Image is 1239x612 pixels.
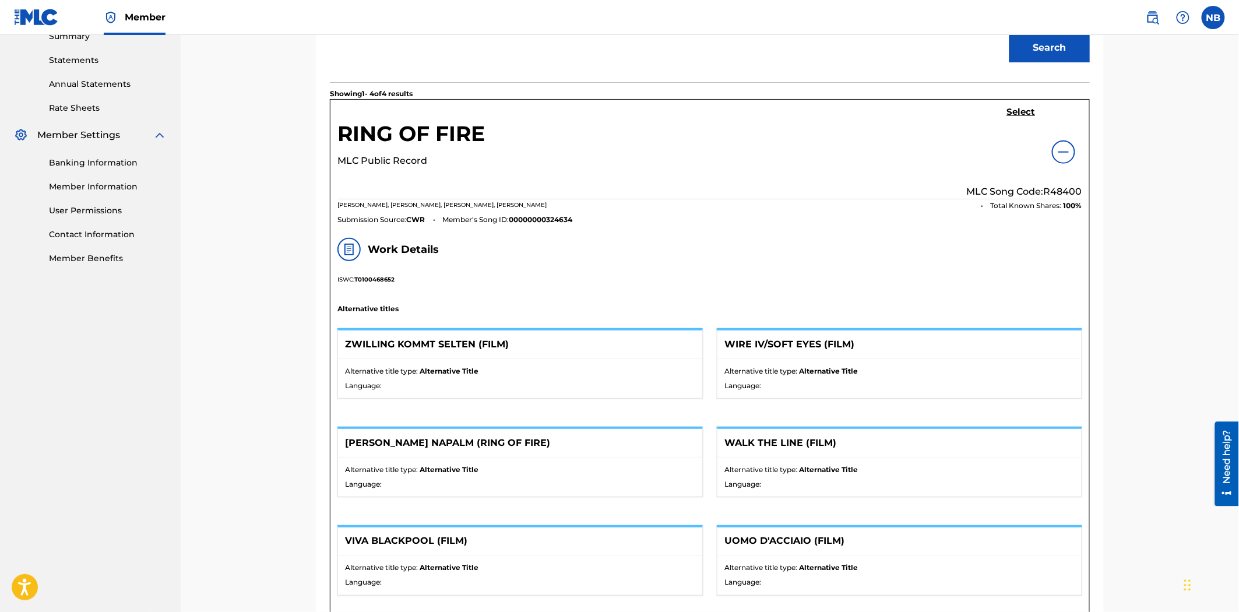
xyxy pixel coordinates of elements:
span: 100 % [1064,201,1082,211]
span: CWR [406,214,425,225]
span: Alternative title type: [345,465,420,474]
h5: Work Details [368,243,439,256]
strong: Alternative Title [420,367,478,375]
p: WIRE IV/SOFT EYES (FILM) [724,337,1040,351]
a: Summary [49,30,167,43]
p: [PERSON_NAME] NAPALM (RING OF FIRE) [345,436,660,450]
img: Top Rightsholder [104,10,118,24]
p: MLC Public Record [337,154,485,168]
p: VIVA BLACKPOOL (FILM) [345,534,660,548]
a: Contact Information [49,228,167,241]
div: Need help? [13,8,29,62]
span: Submission Source: [337,214,406,225]
span: Alternative title type: [345,367,420,375]
img: search [1146,10,1160,24]
a: Annual Statements [49,78,167,90]
img: info [1057,145,1071,159]
p: UOMO D'ACCIAIO (FILM) [724,534,1040,548]
span: Language: [724,480,761,488]
strong: Alternative Title [799,465,858,474]
iframe: Resource Center [1206,422,1239,507]
span: Language: [345,381,382,390]
strong: Alternative Title [799,367,858,375]
div: User Menu [1202,6,1225,29]
h5: Select [1007,107,1036,118]
span: Member Settings [37,128,120,142]
a: Member Information [49,181,167,193]
a: Banking Information [49,157,167,169]
span: Member's Song ID: [442,214,509,225]
p: Showing 1 - 4 of 4 results [330,89,413,99]
span: Member [125,10,166,24]
a: Member Benefits [49,252,167,265]
strong: T0100468652 [354,276,395,283]
span: 00000000324634 [509,214,572,225]
span: Language: [724,381,761,390]
p: ZWILLING KOMMT SELTEN (FILM) [345,337,660,351]
div: Help [1171,6,1195,29]
a: Statements [49,54,167,66]
div: Drag [1184,568,1191,603]
span: Language: [724,578,761,587]
img: help [1176,10,1190,24]
span: Alternative title type: [345,564,420,572]
img: MLC Logo [14,9,59,26]
a: User Permissions [49,205,167,217]
strong: Alternative Title [420,465,478,474]
button: Search [1009,33,1090,62]
span: Language: [345,480,382,488]
img: expand [153,128,167,142]
img: work details [342,242,356,256]
span: Language: [345,578,382,587]
span: ISWC: [337,276,354,283]
a: Rate Sheets [49,102,167,114]
span: Alternative title type: [724,465,799,474]
img: Member Settings [14,128,28,142]
h5: RING OF FIRE [337,121,485,154]
iframe: Chat Widget [1181,556,1239,612]
p: WALK THE LINE (FILM) [724,436,1040,450]
span: Total Known Shares: [991,201,1064,211]
strong: Alternative Title [799,564,858,572]
span: Alternative title type: [724,367,799,375]
strong: Alternative Title [420,564,478,572]
a: Public Search [1141,6,1164,29]
p: Alternative titles [337,304,1082,314]
p: MLC Song Code: R48400 [967,185,1082,199]
span: [PERSON_NAME], [PERSON_NAME], [PERSON_NAME], [PERSON_NAME] [337,201,547,209]
span: Alternative title type: [724,564,799,572]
